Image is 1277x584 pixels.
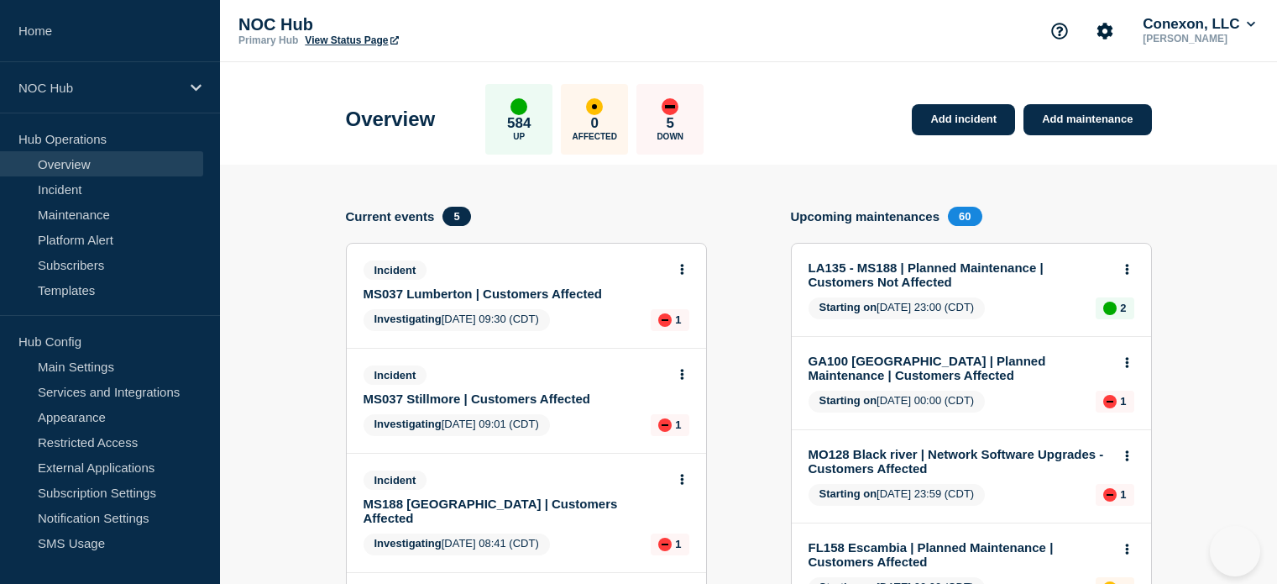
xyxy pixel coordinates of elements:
[374,313,442,325] span: Investigating
[1023,104,1151,135] a: Add maintenance
[675,538,681,550] p: 1
[510,98,527,115] div: up
[809,391,986,413] span: [DATE] 00:00 (CDT)
[809,484,986,506] span: [DATE] 23:59 (CDT)
[18,81,180,95] p: NOC Hub
[507,115,531,132] p: 584
[346,108,436,131] h1: Overview
[1087,13,1123,49] button: Account settings
[374,537,442,550] span: Investigating
[675,418,681,431] p: 1
[1210,526,1260,576] iframe: Help Scout Beacon - Open
[809,354,1112,382] a: GA100 [GEOGRAPHIC_DATA] | Planned Maintenance | Customers Affected
[1139,16,1259,33] button: Conexon, LLC
[364,309,550,331] span: [DATE] 09:30 (CDT)
[238,15,574,34] p: NOC Hub
[1042,13,1077,49] button: Support
[1139,33,1259,45] p: [PERSON_NAME]
[513,132,525,141] p: Up
[364,497,667,525] a: MS188 [GEOGRAPHIC_DATA] | Customers Affected
[819,301,877,313] span: Starting on
[1120,488,1126,501] p: 1
[657,132,683,141] p: Down
[305,34,398,46] a: View Status Page
[442,207,470,226] span: 5
[364,366,427,385] span: Incident
[364,260,427,280] span: Incident
[573,132,617,141] p: Affected
[586,98,603,115] div: affected
[364,392,667,406] a: MS037 Stillmore | Customers Affected
[809,297,986,319] span: [DATE] 23:00 (CDT)
[374,418,442,430] span: Investigating
[1103,395,1117,408] div: down
[346,209,435,224] h4: Current events
[791,209,940,224] h4: Upcoming maintenances
[658,538,672,551] div: down
[809,260,1112,289] a: LA135 - MS188 | Planned Maintenance | Customers Not Affected
[1120,302,1126,314] p: 2
[1103,302,1117,315] div: up
[364,414,550,436] span: [DATE] 09:01 (CDT)
[912,104,1015,135] a: Add incident
[1103,488,1117,502] div: down
[819,487,877,500] span: Starting on
[662,98,678,115] div: down
[1120,395,1126,408] p: 1
[658,313,672,327] div: down
[819,394,877,407] span: Starting on
[809,447,1112,476] a: MO128 Black river | Network Software Upgrades - Customers Affected
[364,534,550,555] span: [DATE] 08:41 (CDT)
[809,540,1112,569] a: FL158 Escambia | Planned Maintenance | Customers Affected
[675,313,681,326] p: 1
[238,34,298,46] p: Primary Hub
[364,287,667,301] a: MS037 Lumberton | Customers Affected
[667,115,674,132] p: 5
[948,207,981,226] span: 60
[658,418,672,432] div: down
[591,115,599,132] p: 0
[364,471,427,490] span: Incident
